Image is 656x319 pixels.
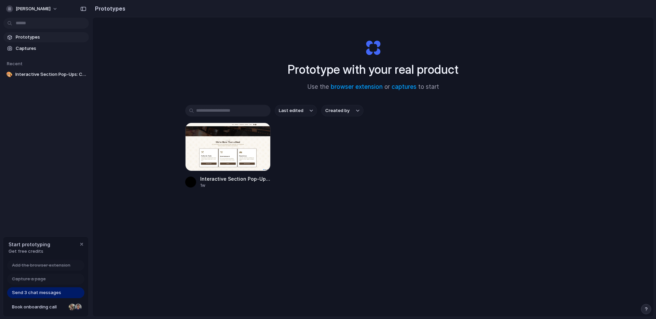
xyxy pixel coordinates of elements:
span: Book onboarding call [12,304,66,310]
a: Prototypes [3,32,89,42]
span: Send 3 chat messages [12,289,61,296]
span: Add the browser extension [12,262,70,269]
h1: Prototype with your real product [288,60,459,79]
a: browser extension [331,83,383,90]
div: Christian Iacullo [74,303,82,311]
span: Interactive Section Pop-Ups: Casa De Pancho [200,175,271,182]
span: Recent [7,61,23,66]
span: Use the or to start [307,83,439,92]
span: [PERSON_NAME] [16,5,51,12]
span: Created by [325,107,350,114]
span: Start prototyping [9,241,50,248]
span: Captures [16,45,86,52]
h2: Prototypes [92,4,125,13]
span: Interactive Section Pop-Ups: Casa De Pancho [15,71,86,78]
span: Last edited [279,107,303,114]
span: Prototypes [16,34,86,41]
button: Last edited [275,105,317,116]
a: Book onboarding call [7,302,84,313]
span: Get free credits [9,248,50,255]
button: Created by [321,105,364,116]
div: Nicole Kubica [68,303,76,311]
a: Captures [3,43,89,54]
a: captures [392,83,416,90]
a: 🎨Interactive Section Pop-Ups: Casa De Pancho [3,69,89,80]
a: Interactive Section Pop-Ups: Casa De PanchoInteractive Section Pop-Ups: Casa De Pancho1w [185,123,271,189]
div: 1w [200,182,271,189]
div: 🎨 [6,71,13,78]
span: Capture a page [12,276,46,282]
button: [PERSON_NAME] [3,3,61,14]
